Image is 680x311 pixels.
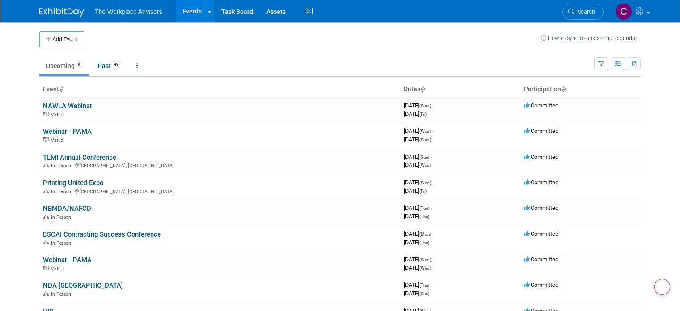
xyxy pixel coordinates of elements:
span: Committed [524,153,558,160]
a: Past49 [91,57,128,74]
span: - [432,179,434,186]
span: (Wed) [419,103,431,108]
th: Participation [520,82,641,97]
span: (Thu) [419,240,429,245]
img: ExhibitDay [39,8,84,17]
span: [DATE] [404,136,431,143]
a: NDA [GEOGRAPHIC_DATA] [43,281,123,290]
span: In-Person [51,240,74,246]
img: In-Person Event [43,291,49,296]
span: (Sun) [419,155,429,160]
span: - [431,281,432,288]
img: Claudia St. John [615,3,632,20]
img: Virtual Event [43,112,49,116]
div: [GEOGRAPHIC_DATA], [GEOGRAPHIC_DATA] [43,187,397,195]
span: Virtual [51,112,67,118]
th: Dates [400,82,520,97]
img: In-Person Event [43,189,49,193]
span: 9 [75,61,83,68]
a: Search [562,4,604,20]
span: - [432,256,434,263]
span: Committed [524,230,558,237]
span: [DATE] [404,290,429,297]
span: In-Person [51,291,74,297]
span: Committed [524,281,558,288]
a: Webinar - PAMA [43,128,92,136]
span: [DATE] [404,102,434,109]
span: [DATE] [404,153,432,160]
span: - [431,204,432,211]
span: (Thu) [419,214,429,219]
span: - [432,230,434,237]
span: The Workplace Advisors [95,8,162,15]
span: (Mon) [419,232,431,237]
img: In-Person Event [43,240,49,245]
span: [DATE] [404,230,434,237]
a: TLMI Annual Conference [43,153,116,162]
span: (Fri) [419,112,427,117]
span: (Wed) [419,129,431,134]
span: In-Person [51,214,74,220]
span: 49 [111,61,121,68]
img: In-Person Event [43,214,49,219]
span: (Sun) [419,291,429,296]
span: - [432,128,434,134]
span: In-Person [51,189,74,195]
a: Printing United Expo [43,179,103,187]
span: (Fri) [419,189,427,194]
span: [DATE] [404,179,434,186]
span: - [431,153,432,160]
span: Virtual [51,137,67,143]
span: (Tue) [419,206,429,211]
span: Committed [524,128,558,134]
img: Virtual Event [43,266,49,270]
a: Sort by Participation Type [561,85,566,93]
span: [DATE] [404,128,434,134]
span: Committed [524,102,558,109]
img: Virtual Event [43,137,49,142]
span: [DATE] [404,111,427,117]
span: [DATE] [404,281,432,288]
span: (Thu) [419,283,429,288]
a: NBMDA/NAFCD [43,204,91,213]
span: - [432,102,434,109]
button: Add Event [39,31,84,47]
span: [DATE] [404,239,429,246]
span: [DATE] [404,187,427,194]
div: [GEOGRAPHIC_DATA], [GEOGRAPHIC_DATA] [43,162,397,169]
img: In-Person Event [43,163,49,167]
span: (Wed) [419,180,431,185]
span: [DATE] [404,264,431,271]
span: (Wed) [419,163,431,168]
span: (Wed) [419,137,431,142]
span: Virtual [51,266,67,272]
span: (Wed) [419,266,431,271]
a: Sort by Start Date [420,85,425,93]
a: Webinar - PAMA [43,256,92,264]
a: BSCAI Contracting Success Conference [43,230,161,239]
span: Committed [524,204,558,211]
a: Sort by Event Name [59,85,63,93]
a: Upcoming9 [39,57,89,74]
span: [DATE] [404,213,429,220]
span: [DATE] [404,256,434,263]
span: Committed [524,179,558,186]
a: NAWLA Webinar [43,102,92,110]
span: Search [574,9,595,15]
span: [DATE] [404,204,432,211]
span: In-Person [51,163,74,169]
span: Committed [524,256,558,263]
span: (Wed) [419,257,431,262]
th: Event [39,82,400,97]
a: How to sync to an external calendar... [541,35,641,42]
span: [DATE] [404,162,431,168]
